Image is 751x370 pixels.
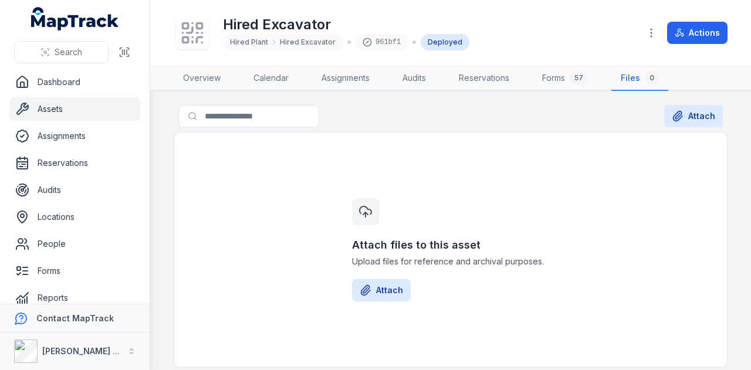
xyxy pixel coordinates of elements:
button: Search [14,41,109,63]
span: Upload files for reference and archival purposes. [352,256,549,267]
span: Hired Plant [230,38,268,47]
h3: Attach files to this asset [352,237,549,253]
a: Files0 [611,66,668,91]
strong: [PERSON_NAME] Group [42,346,138,356]
a: Audits [393,66,435,91]
a: Overview [174,66,230,91]
div: 0 [645,71,659,85]
a: Calendar [244,66,298,91]
button: Actions [667,22,728,44]
a: MapTrack [31,7,119,30]
strong: Contact MapTrack [36,313,114,323]
a: Dashboard [9,70,140,94]
a: Locations [9,205,140,229]
a: Audits [9,178,140,202]
a: Assignments [9,124,140,148]
a: Assignments [312,66,379,91]
a: Forms57 [533,66,597,91]
button: Attach [352,279,411,301]
div: Deployed [421,34,469,50]
button: Attach [664,105,723,127]
a: Forms [9,259,140,283]
a: Reservations [449,66,519,91]
span: Hired Excavator [280,38,336,47]
div: 57 [570,71,588,85]
a: People [9,232,140,256]
span: Search [55,46,82,58]
a: Reservations [9,151,140,175]
div: 961bf1 [356,34,408,50]
h1: Hired Excavator [223,15,469,34]
a: Reports [9,286,140,310]
a: Assets [9,97,140,121]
